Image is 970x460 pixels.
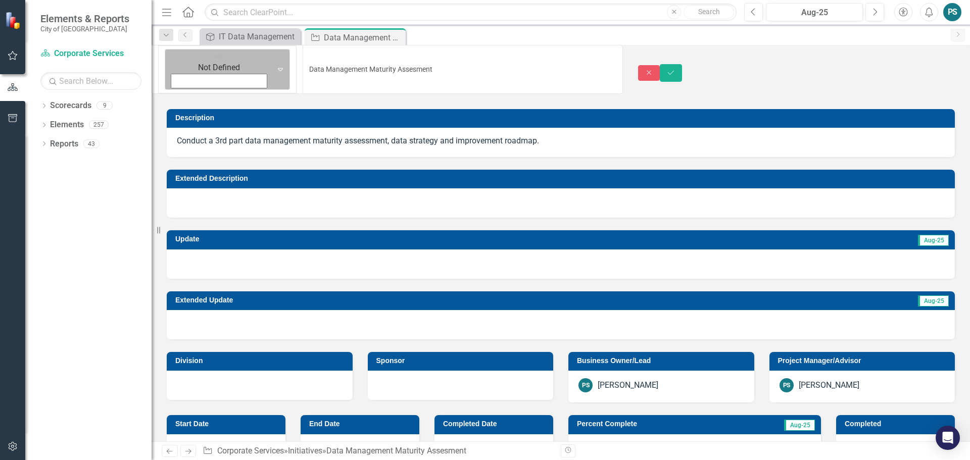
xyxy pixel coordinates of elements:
[577,357,749,365] h3: Business Owner/Lead
[309,420,414,428] h3: End Date
[203,445,553,457] div: » »
[766,3,863,21] button: Aug-25
[799,380,859,391] div: [PERSON_NAME]
[577,420,733,428] h3: Percent Complete
[5,12,23,29] img: ClearPoint Strategy
[376,357,549,365] h3: Sponsor
[175,235,508,243] h3: Update
[598,380,658,391] div: [PERSON_NAME]
[214,52,224,62] img: Not Defined
[175,296,674,304] h3: Extended Update
[443,420,548,428] h3: Completed Date
[326,446,466,455] div: Data Management Maturity Assesment
[780,378,794,392] div: PS
[83,139,100,148] div: 43
[202,30,298,43] a: IT Data Management
[769,7,859,19] div: Aug-25
[175,357,348,365] h3: Division
[50,138,78,150] a: Reports
[40,13,129,25] span: Elements & Reports
[175,114,950,122] h3: Description
[303,45,622,94] input: This field is required
[288,446,322,455] a: Initiatives
[172,62,266,74] div: Not Defined
[205,4,737,21] input: Search ClearPoint...
[845,420,950,428] h3: Completed
[175,420,280,428] h3: Start Date
[784,420,815,431] span: Aug-25
[50,100,91,112] a: Scorecards
[918,295,949,306] span: Aug-25
[175,175,950,182] h3: Extended Description
[40,72,141,90] input: Search Below...
[217,446,284,455] a: Corporate Services
[219,30,298,43] div: IT Data Management
[96,101,113,110] div: 9
[578,378,593,392] div: PS
[778,357,950,365] h3: Project Manager/Advisor
[50,119,84,131] a: Elements
[918,235,949,246] span: Aug-25
[40,25,129,33] small: City of [GEOGRAPHIC_DATA]
[324,31,403,44] div: Data Management Maturity Assesment
[177,136,539,145] span: Conduct a 3rd part data management maturity assessment, data strategy and improvement roadmap.
[943,3,961,21] button: PS
[698,8,720,16] span: Search
[40,48,141,60] a: Corporate Services
[684,5,734,19] button: Search
[89,121,109,129] div: 257
[936,426,960,450] div: Open Intercom Messenger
